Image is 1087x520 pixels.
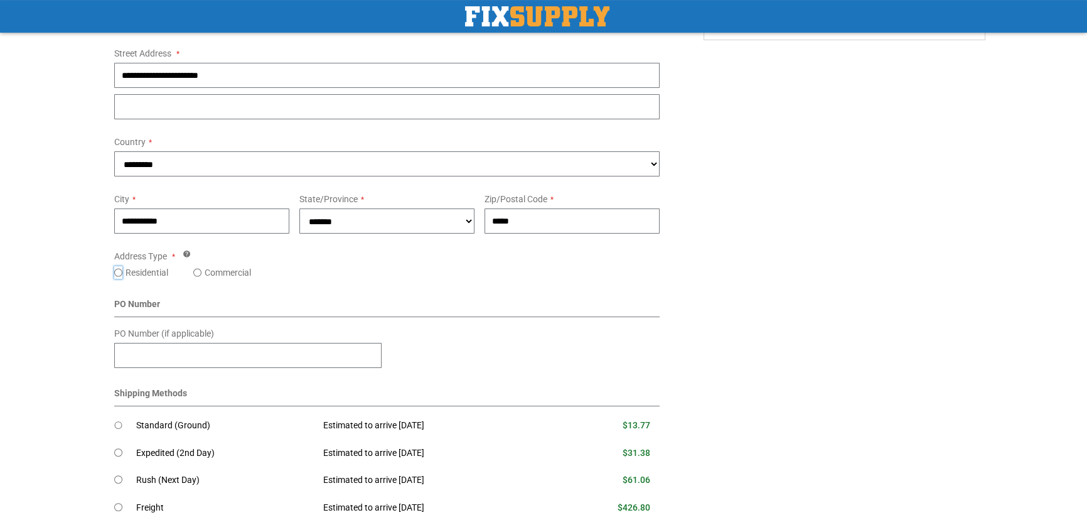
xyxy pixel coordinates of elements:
[314,413,556,440] td: Estimated to arrive [DATE]
[314,440,556,467] td: Estimated to arrive [DATE]
[314,467,556,494] td: Estimated to arrive [DATE]
[623,475,650,485] span: $61.06
[465,6,609,26] a: store logo
[205,266,251,279] label: Commercial
[114,387,660,406] div: Shipping Methods
[299,194,358,204] span: State/Province
[114,194,129,204] span: City
[114,48,171,58] span: Street Address
[485,194,547,204] span: Zip/Postal Code
[136,467,314,494] td: Rush (Next Day)
[136,440,314,467] td: Expedited (2nd Day)
[465,6,609,26] img: Fix Industrial Supply
[623,448,650,458] span: $31.38
[618,502,650,512] span: $426.80
[114,137,146,147] span: Country
[126,266,168,279] label: Residential
[136,413,314,440] td: Standard (Ground)
[114,298,660,317] div: PO Number
[114,251,167,261] span: Address Type
[114,328,214,339] span: PO Number (if applicable)
[623,420,650,430] span: $13.77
